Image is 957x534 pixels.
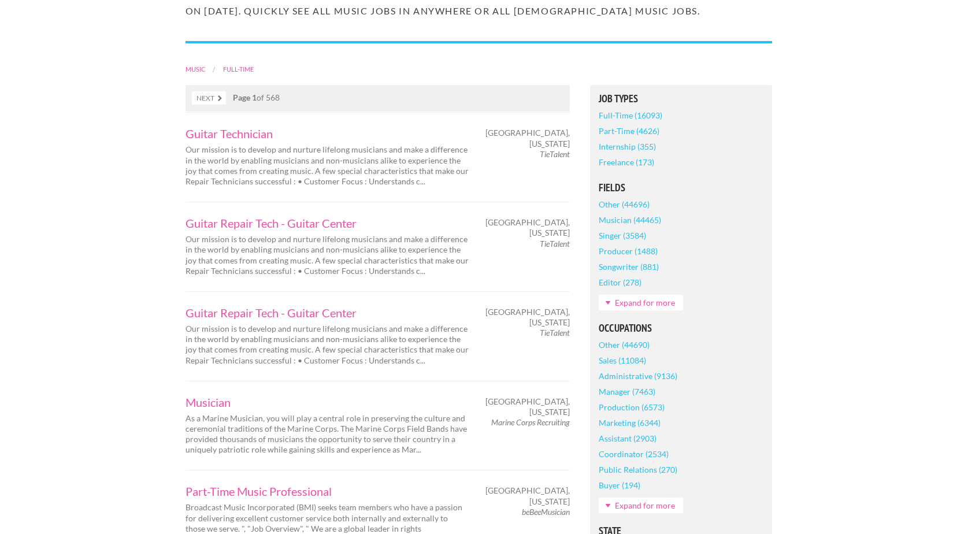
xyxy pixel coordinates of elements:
a: Other (44696) [599,196,650,212]
a: Marketing (6344) [599,415,661,431]
a: Producer (1488) [599,243,658,259]
a: Coordinator (2534) [599,446,669,462]
h5: Occupations [599,323,763,333]
h5: Job Types [599,94,763,104]
a: Next [192,91,226,105]
a: Music [186,65,206,73]
a: Editor (278) [599,275,641,290]
em: TieTalent [540,328,570,338]
p: Our mission is to develop and nurture lifelong musicians and make a difference in the world by en... [186,324,469,366]
em: TieTalent [540,239,570,249]
a: Musician [186,396,469,408]
a: Expand for more [599,295,683,310]
span: [GEOGRAPHIC_DATA], [US_STATE] [485,128,570,149]
a: Internship (355) [599,139,656,154]
a: Sales (11084) [599,353,646,368]
a: Musician (44465) [599,212,661,228]
span: [GEOGRAPHIC_DATA], [US_STATE] [485,217,570,238]
span: [GEOGRAPHIC_DATA], [US_STATE] [485,307,570,328]
a: Expand for more [599,498,683,513]
a: Songwriter (881) [599,259,659,275]
a: Singer (3584) [599,228,646,243]
p: As a Marine Musician, you will play a central role in preserving the culture and ceremonial tradi... [186,413,469,455]
span: [GEOGRAPHIC_DATA], [US_STATE] [485,485,570,506]
a: Production (6573) [599,399,665,415]
a: Manager (7463) [599,384,655,399]
a: Part-Time Music Professional [186,485,469,497]
a: Assistant (2903) [599,431,656,446]
a: Full-Time (16093) [599,107,662,123]
a: Part-Time (4626) [599,123,659,139]
strong: Page 1 [233,92,257,102]
em: TieTalent [540,149,570,159]
span: [GEOGRAPHIC_DATA], [US_STATE] [485,396,570,417]
em: Marine Corps Recruiting [491,417,570,427]
a: Guitar Repair Tech - Guitar Center [186,307,469,318]
p: Our mission is to develop and nurture lifelong musicians and make a difference in the world by en... [186,144,469,187]
h5: Fields [599,183,763,193]
a: Full-Time [223,65,254,73]
a: Public Relations (270) [599,462,677,477]
a: Guitar Technician [186,128,469,139]
a: Freelance (173) [599,154,654,170]
a: Other (44690) [599,337,650,353]
a: Buyer (194) [599,477,640,493]
a: Administrative (9136) [599,368,677,384]
nav: of 568 [186,85,570,112]
em: beBeeMusician [522,507,570,517]
a: Guitar Repair Tech - Guitar Center [186,217,469,229]
p: Our mission is to develop and nurture lifelong musicians and make a difference in the world by en... [186,234,469,276]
